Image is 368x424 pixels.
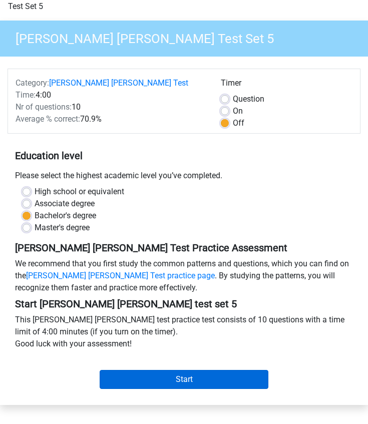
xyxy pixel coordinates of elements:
span: Category: [16,78,49,88]
div: 70.9% [8,113,213,125]
div: This [PERSON_NAME] [PERSON_NAME] test practice test consists of 10 questions with a time limit of... [8,314,360,354]
label: On [233,105,243,117]
h5: Education level [15,146,353,166]
span: Nr of questions: [16,102,72,112]
label: Associate degree [35,198,95,210]
span: Average % correct: [16,114,80,124]
div: 4:00 [8,89,213,101]
label: Master's degree [35,222,90,234]
div: Please select the highest academic level you’ve completed. [8,170,360,186]
label: Off [233,117,244,129]
div: 10 [8,101,213,113]
div: We recommend that you first study the common patterns and questions, which you can find on the . ... [8,258,360,298]
label: High school or equivalent [35,186,124,198]
div: Timer [221,77,352,93]
a: [PERSON_NAME] [PERSON_NAME] Test [49,78,188,88]
label: Bachelor's degree [35,210,96,222]
h3: [PERSON_NAME] [PERSON_NAME] Test Set 5 [12,27,360,47]
a: [PERSON_NAME] [PERSON_NAME] Test practice page [26,271,215,280]
label: Question [233,93,264,105]
input: Start [100,370,269,389]
span: Time: [16,90,36,100]
h5: [PERSON_NAME] [PERSON_NAME] Test Practice Assessment [15,242,353,254]
h5: Start [PERSON_NAME] [PERSON_NAME] test set 5 [15,298,353,310]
